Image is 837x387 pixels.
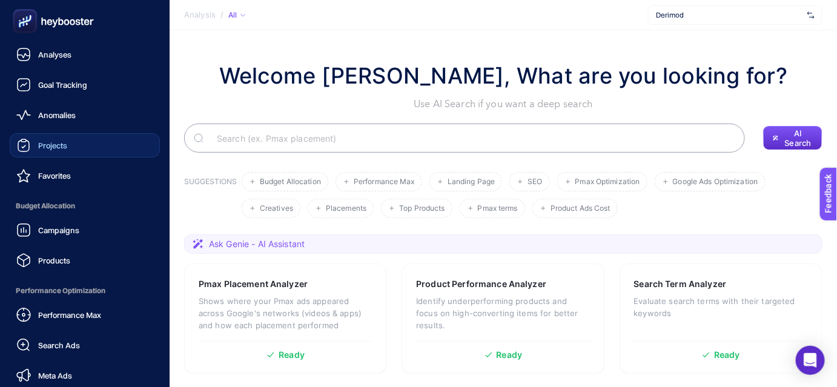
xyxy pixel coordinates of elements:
span: Ask Genie - AI Assistant [209,238,305,250]
div: All [228,10,245,20]
span: Pmax terms [478,204,518,213]
span: Placements [326,204,366,213]
span: Product Ads Cost [551,204,610,213]
span: Products [38,256,70,265]
a: Products [10,248,160,273]
span: AI Search [784,128,813,148]
a: Campaigns [10,218,160,242]
span: Ready [497,351,523,359]
span: Performance Max [354,177,415,187]
h3: Pmax Placement Analyzer [199,278,308,290]
span: / [220,10,223,19]
span: Pmax Optimization [575,177,640,187]
span: Anomalies [38,110,76,120]
p: Shows where your Pmax ads appeared across Google's networks (videos & apps) and how each placemen... [199,295,372,331]
span: Meta Ads [38,371,72,380]
span: Projects [38,141,67,150]
span: Analyses [38,50,71,59]
a: Favorites [10,164,160,188]
h3: SUGGESTIONS [184,177,237,218]
a: Product Performance AnalyzerIdentify underperforming products and focus on high-converting items ... [402,263,604,374]
span: Creatives [260,204,293,213]
span: Ready [714,351,740,359]
div: Open Intercom Messenger [796,346,825,375]
h3: Product Performance Analyzer [416,278,546,290]
span: Search Ads [38,340,80,350]
span: Landing Page [448,177,495,187]
button: AI Search [763,126,822,150]
span: Performance Optimization [10,279,160,303]
a: Performance Max [10,303,160,327]
h3: Search Term Analyzer [634,278,727,290]
span: Favorites [38,171,71,180]
span: Derimod [656,10,802,20]
a: Pmax Placement AnalyzerShows where your Pmax ads appeared across Google's networks (videos & apps... [184,263,387,374]
span: Feedback [7,4,46,13]
input: Search [207,121,735,155]
span: Campaigns [38,225,79,235]
span: Ready [279,351,305,359]
span: SEO [528,177,542,187]
a: Search Ads [10,333,160,357]
span: Goal Tracking [38,80,87,90]
span: Budget Allocation [260,177,321,187]
a: Analyses [10,42,160,67]
a: Search Term AnalyzerEvaluate search terms with their targeted keywordsReady [620,263,822,374]
p: Identify underperforming products and focus on high-converting items for better results. [416,295,590,331]
h1: Welcome [PERSON_NAME], What are you looking for? [219,59,788,92]
a: Goal Tracking [10,73,160,97]
span: Analysis [184,10,216,20]
a: Anomalies [10,103,160,127]
img: svg%3e [807,9,815,21]
span: Google Ads Optimization [673,177,758,187]
span: Performance Max [38,310,101,320]
span: Top Products [399,204,445,213]
p: Evaluate search terms with their targeted keywords [634,295,808,319]
a: Projects [10,133,160,157]
span: Budget Allocation [10,194,160,218]
p: Use AI Search if you want a deep search [219,97,788,111]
